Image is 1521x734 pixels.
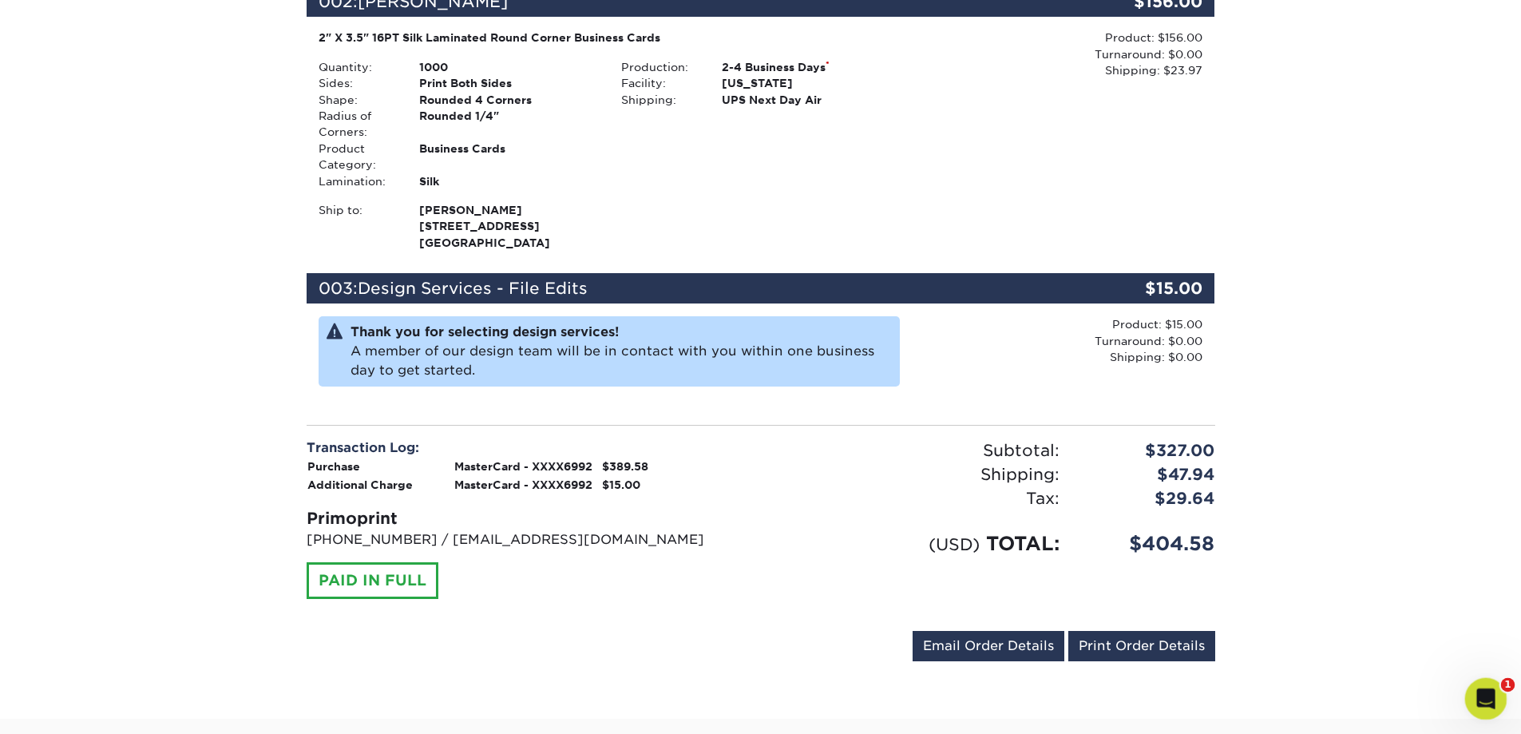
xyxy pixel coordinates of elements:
[454,460,592,473] strong: MasterCard - XXXX6992
[912,30,1202,78] div: Product: $156.00 Turnaround: $0.00 Shipping: $23.97
[609,59,710,75] div: Production:
[1465,678,1507,720] iframe: Intercom live chat
[319,30,901,46] div: 2" X 3.5" 16PT Silk Laminated Round Corner Business Cards
[419,202,597,218] span: [PERSON_NAME]
[602,460,648,473] strong: $389.58
[929,534,980,554] small: (USD)
[307,530,749,550] p: [PHONE_NUMBER] / [EMAIL_ADDRESS][DOMAIN_NAME]
[419,202,597,249] strong: [GEOGRAPHIC_DATA]
[1071,530,1227,558] div: $404.58
[307,478,413,491] strong: Additional Charge
[710,75,912,91] div: [US_STATE]
[307,202,407,251] div: Ship to:
[761,462,1071,486] div: Shipping:
[454,478,592,491] strong: MasterCard - XXXX6992
[609,75,710,91] div: Facility:
[307,92,407,108] div: Shape:
[307,108,407,141] div: Radius of Corners:
[407,59,609,75] div: 1000
[307,438,749,458] div: Transaction Log:
[407,108,609,141] div: Rounded 1/4"
[307,273,1064,304] div: 003:
[307,562,438,599] div: PAID IN FULL
[609,92,710,108] div: Shipping:
[307,506,749,530] div: Primoprint
[307,173,407,189] div: Lamination:
[1071,438,1227,462] div: $327.00
[307,460,360,473] strong: Purchase
[602,478,640,491] strong: $15.00
[1071,462,1227,486] div: $47.94
[761,486,1071,510] div: Tax:
[1064,273,1215,304] div: $15.00
[912,316,1202,365] div: Product: $15.00 Turnaround: $0.00 Shipping: $0.00
[913,631,1064,661] a: Email Order Details
[407,173,609,189] div: Silk
[1071,486,1227,510] div: $29.64
[1068,631,1215,661] a: Print Order Details
[986,532,1060,555] span: TOTAL:
[419,218,597,234] span: [STREET_ADDRESS]
[407,75,609,91] div: Print Both Sides
[1501,678,1515,692] span: 1
[307,59,407,75] div: Quantity:
[710,92,912,108] div: UPS Next Day Air
[351,324,619,339] strong: Thank you for selecting design services!
[407,92,609,108] div: Rounded 4 Corners
[307,75,407,91] div: Sides:
[351,323,897,380] p: A member of our design team will be in contact with you within one business day to get started.
[761,438,1071,462] div: Subtotal:
[358,279,588,298] span: Design Services - File Edits
[307,141,407,173] div: Product Category:
[710,59,912,75] div: 2-4 Business Days
[407,141,609,173] div: Business Cards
